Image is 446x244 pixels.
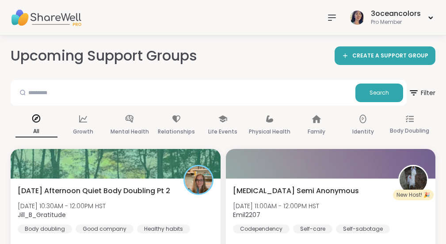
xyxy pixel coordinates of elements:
p: Life Events [208,126,237,137]
span: [MEDICAL_DATA] Semi Anonymous [233,186,359,196]
span: Search [370,89,389,97]
div: Body doubling [18,225,72,233]
span: CREATE A SUPPORT GROUP [352,52,428,60]
p: All [15,126,57,137]
p: Family [308,126,325,137]
a: CREATE A SUPPORT GROUP [335,46,435,65]
p: Relationships [158,126,195,137]
p: Physical Health [249,126,290,137]
div: Self-sabotage [336,225,390,233]
button: Filter [408,80,435,106]
div: Codependency [233,225,290,233]
img: 3oceancolors [350,11,364,25]
p: Growth [73,126,93,137]
img: Emil2207 [400,166,427,194]
b: Emil2207 [233,210,260,219]
div: Healthy habits [137,225,190,233]
img: Jill_B_Gratitude [185,166,212,194]
p: Mental Health [111,126,149,137]
div: New Host! 🎉 [393,190,434,200]
p: Identity [352,126,374,137]
div: Self-care [293,225,332,233]
p: Body Doubling [390,126,429,136]
h2: Upcoming Support Groups [11,46,197,66]
div: 3oceancolors [371,9,421,19]
span: [DATE] Afternoon Quiet Body Doubling Pt 2 [18,186,170,196]
span: [DATE] 10:30AM - 12:00PM HST [18,202,106,210]
b: Jill_B_Gratitude [18,210,66,219]
button: Search [355,84,403,102]
span: Filter [408,82,435,103]
img: ShareWell Nav Logo [11,2,81,33]
div: Pro Member [371,19,421,26]
div: Good company [76,225,133,233]
span: [DATE] 11:00AM - 12:00PM HST [233,202,319,210]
